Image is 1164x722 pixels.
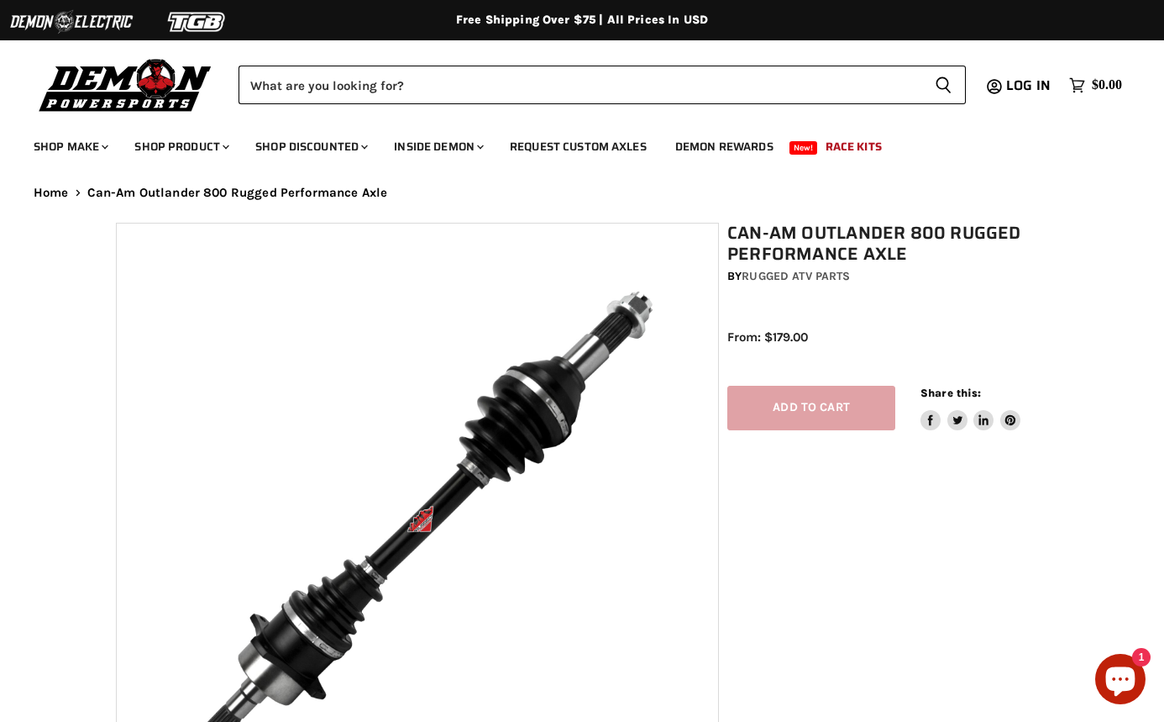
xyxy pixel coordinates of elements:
a: Rugged ATV Parts [742,269,850,283]
button: Search [921,66,966,104]
img: Demon Powersports [34,55,218,114]
a: Shop Discounted [243,129,378,164]
span: Can-Am Outlander 800 Rugged Performance Axle [87,186,388,200]
img: Demon Electric Logo 2 [8,6,134,38]
ul: Main menu [21,123,1118,164]
span: New! [789,141,818,155]
span: Share this: [920,387,981,399]
span: From: $179.00 [727,329,808,345]
a: Race Kits [813,129,894,164]
span: $0.00 [1092,77,1122,93]
a: Shop Product [122,129,239,164]
span: Log in [1006,75,1051,96]
a: $0.00 [1061,73,1130,97]
inbox-online-store-chat: Shopify online store chat [1090,654,1151,709]
input: Search [239,66,921,104]
aside: Share this: [920,386,1020,430]
a: Inside Demon [381,129,494,164]
h1: Can-Am Outlander 800 Rugged Performance Axle [727,223,1057,265]
form: Product [239,66,966,104]
a: Request Custom Axles [497,129,659,164]
a: Home [34,186,69,200]
a: Log in [999,78,1061,93]
img: TGB Logo 2 [134,6,260,38]
a: Demon Rewards [663,129,786,164]
a: Shop Make [21,129,118,164]
div: by [727,267,1057,286]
